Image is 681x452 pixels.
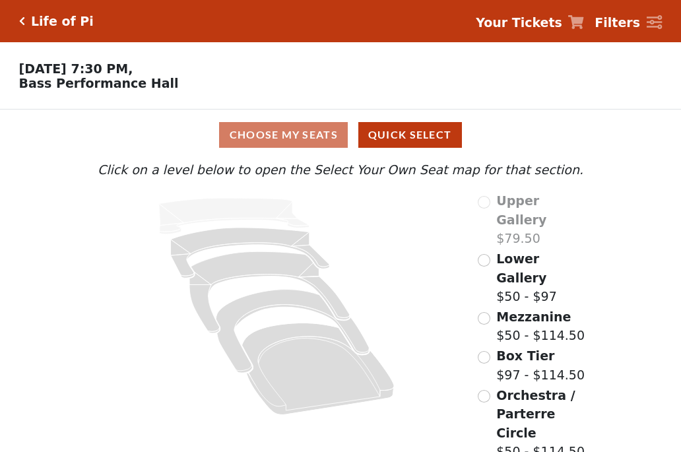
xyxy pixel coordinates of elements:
path: Upper Gallery - Seats Available: 0 [159,198,309,234]
span: Mezzanine [496,309,571,324]
a: Click here to go back to filters [19,16,25,26]
span: Box Tier [496,348,554,363]
p: Click on a level below to open the Select Your Own Seat map for that section. [94,160,587,179]
a: Filters [595,13,662,32]
span: Upper Gallery [496,193,546,227]
label: $97 - $114.50 [496,346,585,384]
label: $79.50 [496,191,587,248]
button: Quick Select [358,122,462,148]
label: $50 - $97 [496,249,587,306]
span: Lower Gallery [496,251,546,285]
strong: Your Tickets [476,15,562,30]
a: Your Tickets [476,13,584,32]
span: Orchestra / Parterre Circle [496,388,575,440]
path: Orchestra / Parterre Circle - Seats Available: 36 [242,323,395,415]
h5: Life of Pi [31,14,94,29]
label: $50 - $114.50 [496,307,585,345]
path: Lower Gallery - Seats Available: 167 [171,228,330,278]
strong: Filters [595,15,640,30]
